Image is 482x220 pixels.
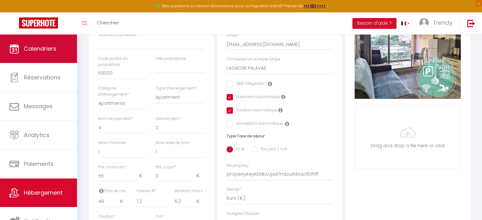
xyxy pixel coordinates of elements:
h6: Type Taxe de séjour [227,134,333,138]
button: Besoin d'aide ? [352,18,396,29]
label: Nbre salle de bain [156,140,190,146]
a: >>> ICI <<<< [304,3,326,9]
label: Ville propriétaire [156,56,186,62]
span: Paiements [24,160,54,168]
a: Chercher [92,12,123,35]
label: SH propKey [227,163,249,169]
input: Montant max taxe séjour [175,196,196,207]
label: En % [233,146,244,153]
span: Messages [24,102,53,110]
label: Prix minimum [98,164,127,170]
label: Default pers. [156,116,181,122]
label: Devise [227,186,241,192]
label: Nbre chambre [98,140,126,146]
span: Trendy [433,19,453,27]
span: Réservations [24,73,61,81]
span: Hébergement [24,189,63,197]
label: Taxe en % [136,188,156,194]
label: Frais de ménage [98,188,128,194]
span: Chercher [97,19,119,26]
span: € [196,196,204,207]
label: Type d'hébergement [156,85,197,91]
label: Caution automatique [233,107,277,114]
label: Assigner Checkin [227,211,259,217]
label: Par pers / nuit [258,146,287,153]
a: ... Trendy [415,12,460,35]
label: Email [227,33,239,39]
label: Nom de pers MAX [98,116,133,122]
label: Prix suppl [156,164,176,170]
span: € [196,170,204,182]
label: TVA [156,214,165,220]
input: Taxe en % [136,196,166,207]
span: Analytics [24,131,49,139]
label: Catégorie d'hébergement [98,85,147,97]
label: Code postal du propriétaire [98,56,147,68]
i: Frais de ménage [99,188,104,193]
span: Calendriers [24,45,56,53]
label: Connecter un compte Stripe [227,56,280,62]
label: Adresse propriétaire [98,32,137,38]
img: Super Booking [19,17,58,28]
img: logout [467,19,475,27]
label: Caution [98,214,115,220]
label: Montant max taxe séjour [175,188,204,194]
span: € [120,196,128,207]
span: € [139,170,147,182]
label: Paiement automatique [233,94,280,101]
img: ... [419,18,429,28]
